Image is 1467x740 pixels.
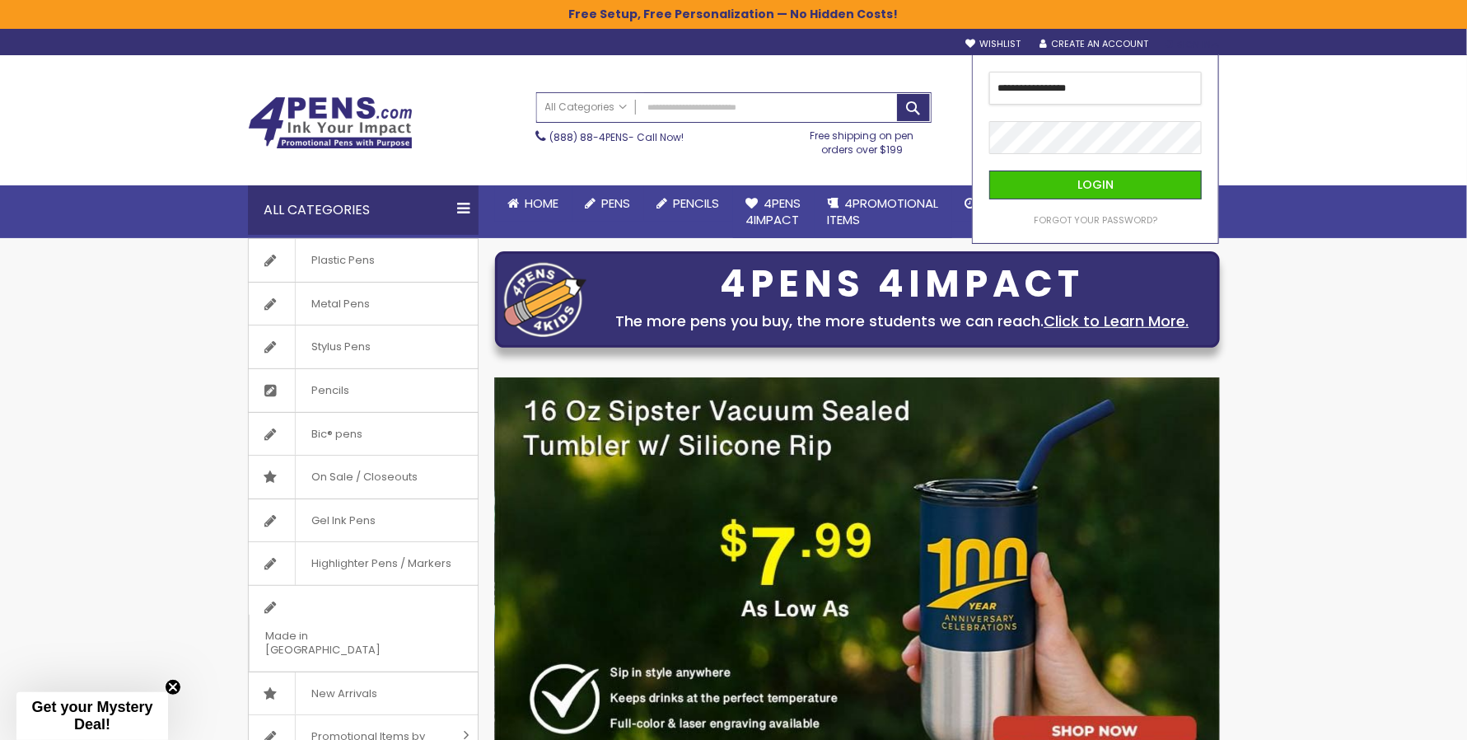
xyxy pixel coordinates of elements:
[249,542,478,585] a: Highlighter Pens / Markers
[1040,38,1148,50] a: Create an Account
[1077,176,1114,193] span: Login
[249,672,478,715] a: New Arrivals
[674,194,720,212] span: Pencils
[733,185,815,239] a: 4Pens4impact
[16,692,168,740] div: Get your Mystery Deal!Close teaser
[602,194,631,212] span: Pens
[249,586,478,672] a: Made in [GEOGRAPHIC_DATA]
[31,699,152,733] span: Get your Mystery Deal!
[249,456,478,499] a: On Sale / Closeouts
[504,262,586,337] img: four_pen_logo.png
[595,267,1211,302] div: 4PENS 4IMPACT
[965,38,1021,50] a: Wishlist
[249,239,478,282] a: Plastic Pens
[295,672,395,715] span: New Arrivals
[295,413,380,456] span: Bic® pens
[828,194,939,228] span: 4PROMOTIONAL ITEMS
[295,283,387,326] span: Metal Pens
[249,283,478,326] a: Metal Pens
[249,615,437,672] span: Made in [GEOGRAPHIC_DATA]
[295,369,367,412] span: Pencils
[1034,213,1157,227] span: Forgot Your Password?
[595,310,1211,333] div: The more pens you buy, the more students we can reach.
[249,369,478,412] a: Pencils
[165,679,181,696] button: Close teaser
[249,499,478,542] a: Gel Ink Pens
[1165,39,1219,51] div: Sign In
[295,499,393,542] span: Gel Ink Pens
[248,96,413,149] img: 4Pens Custom Pens and Promotional Products
[526,194,559,212] span: Home
[793,123,932,156] div: Free shipping on pen orders over $199
[1034,214,1157,227] a: Forgot Your Password?
[550,130,629,144] a: (888) 88-4PENS
[952,185,1026,222] a: Rush
[295,326,388,368] span: Stylus Pens
[550,130,684,144] span: - Call Now!
[249,413,478,456] a: Bic® pens
[537,93,636,120] a: All Categories
[989,171,1202,199] button: Login
[248,185,479,235] div: All Categories
[572,185,644,222] a: Pens
[1044,311,1189,331] a: Click to Learn More.
[746,194,801,228] span: 4Pens 4impact
[295,542,469,585] span: Highlighter Pens / Markers
[495,185,572,222] a: Home
[815,185,952,239] a: 4PROMOTIONALITEMS
[545,101,628,114] span: All Categories
[644,185,733,222] a: Pencils
[295,239,392,282] span: Plastic Pens
[295,456,435,499] span: On Sale / Closeouts
[249,326,478,368] a: Stylus Pens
